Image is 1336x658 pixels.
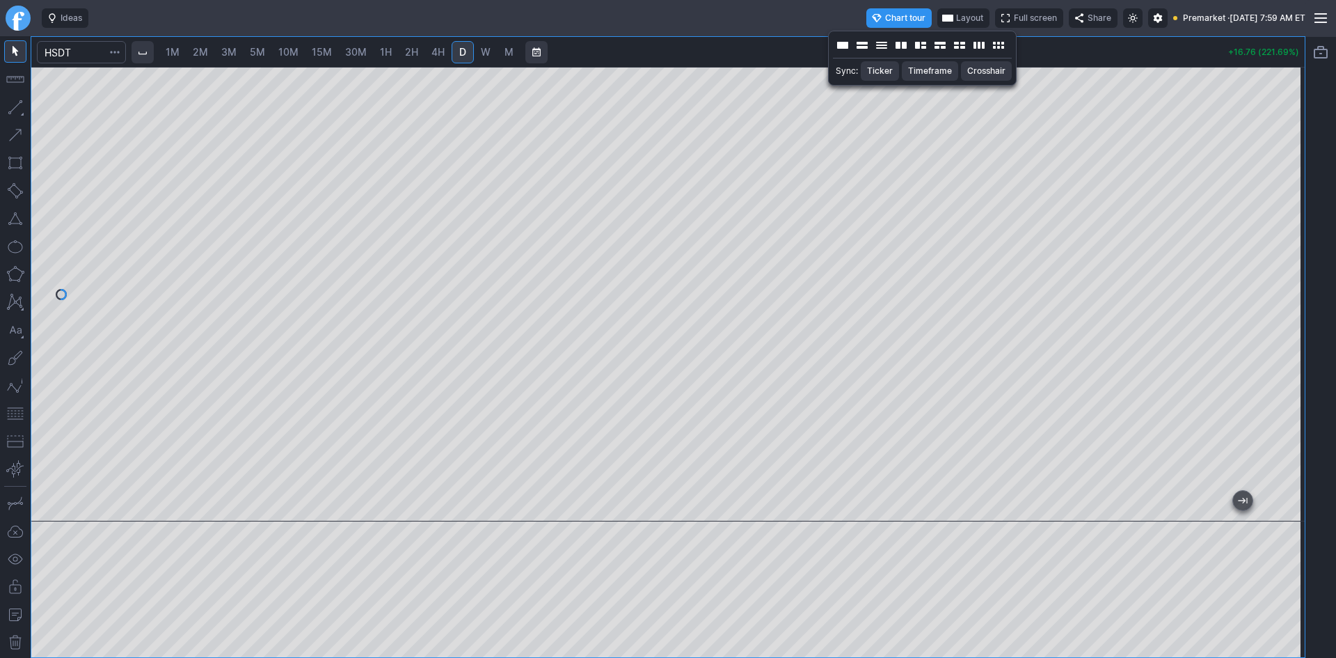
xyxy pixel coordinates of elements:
[836,64,858,78] p: Sync:
[861,61,899,81] button: Ticker
[967,64,1005,78] span: Crosshair
[828,31,1017,86] div: Layout
[867,64,893,78] span: Ticker
[902,61,958,81] button: Timeframe
[908,64,952,78] span: Timeframe
[961,61,1012,81] button: Crosshair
